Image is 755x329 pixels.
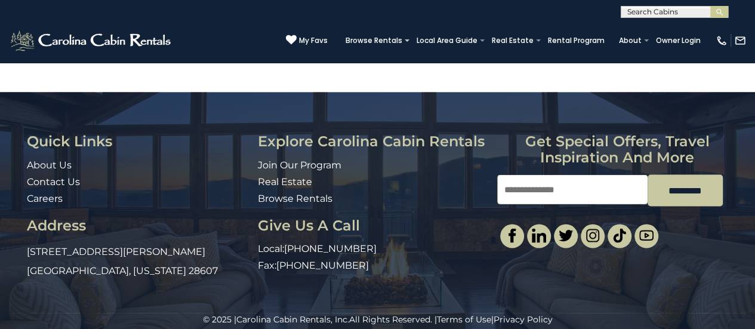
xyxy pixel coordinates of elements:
a: Terms of Use [437,313,491,324]
img: facebook-single.svg [505,228,519,242]
a: Rental Program [542,32,611,49]
span: My Favs [299,35,328,46]
h3: Quick Links [27,134,249,149]
a: Browse Rentals [258,192,332,204]
p: All Rights Reserved. | | [27,313,728,325]
p: [STREET_ADDRESS][PERSON_NAME] [GEOGRAPHIC_DATA], [US_STATE] 28607 [27,242,249,280]
img: mail-regular-white.png [734,35,746,47]
a: My Favs [286,35,328,47]
a: [PHONE_NUMBER] [284,242,377,254]
img: youtube-light.svg [639,228,654,242]
img: tiktok.svg [612,228,627,242]
a: Carolina Cabin Rentals, Inc. [236,313,349,324]
img: phone-regular-white.png [716,35,728,47]
a: Browse Rentals [340,32,408,49]
a: Privacy Policy [494,313,553,324]
h3: Get special offers, travel inspiration and more [497,134,737,165]
img: White-1-2.png [9,29,174,53]
a: About [613,32,648,49]
h3: Address [27,217,249,233]
a: Local Area Guide [411,32,483,49]
a: Real Estate [258,176,312,187]
a: Contact Us [27,176,80,187]
img: instagram-single.svg [585,228,600,242]
span: © 2025 | [203,313,349,324]
a: Real Estate [486,32,540,49]
a: About Us [27,159,72,170]
img: linkedin-single.svg [532,228,546,242]
h3: Give Us A Call [258,217,489,233]
a: Join Our Program [258,159,341,170]
a: [PHONE_NUMBER] [276,259,369,270]
p: Fax: [258,259,489,272]
a: Careers [27,192,63,204]
img: twitter-single.svg [559,228,573,242]
h3: Explore Carolina Cabin Rentals [258,134,489,149]
p: Local: [258,242,489,256]
a: Owner Login [650,32,707,49]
